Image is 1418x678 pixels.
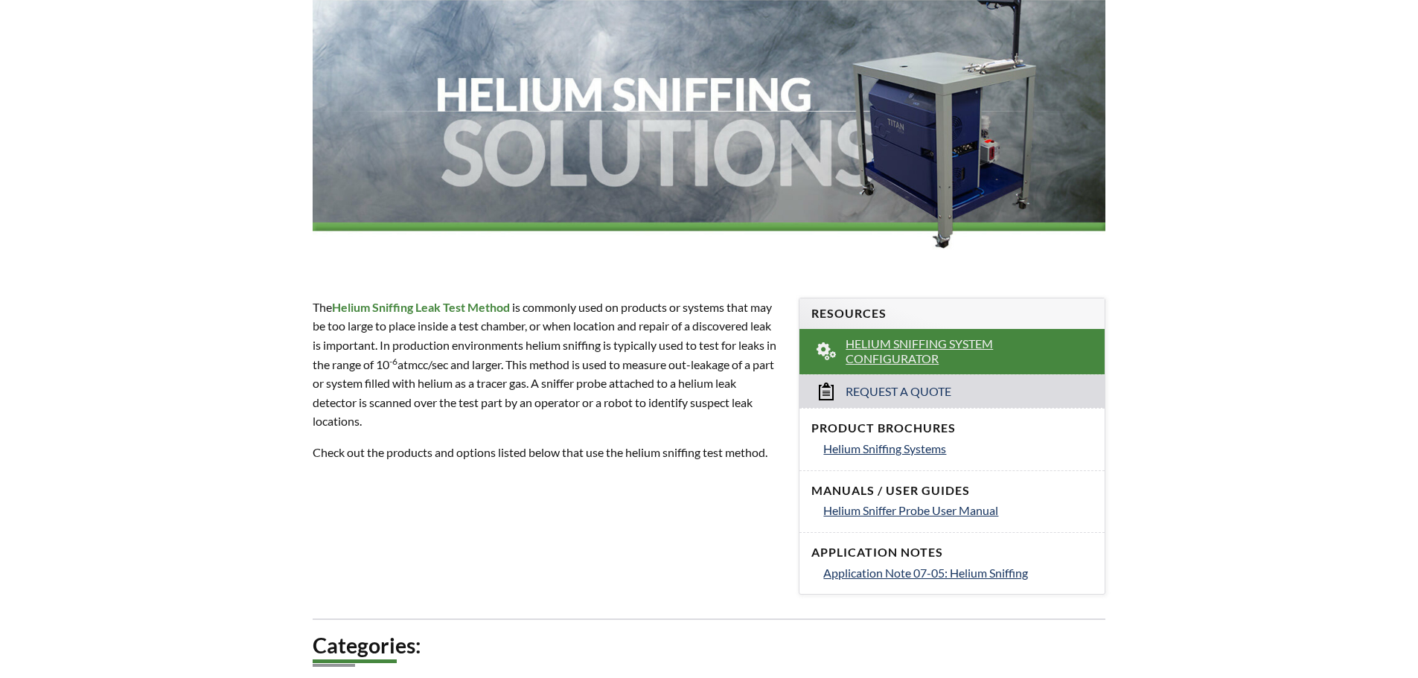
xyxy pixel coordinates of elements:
a: Helium Sniffing Systems [823,439,1093,458]
h4: Manuals / User Guides [811,483,1093,499]
h4: Application Notes [811,545,1093,560]
span: Helium Sniffing Systems [823,441,946,455]
a: Request a Quote [799,374,1105,408]
p: Check out the products and options listed below that use the helium sniffing test method. [313,443,782,462]
span: Helium Sniffer Probe User Manual [823,503,998,517]
h4: Resources [811,306,1093,322]
h4: Product Brochures [811,420,1093,436]
sup: -6 [389,356,397,367]
span: Request a Quote [846,384,951,400]
a: Application Note 07-05: Helium Sniffing [823,563,1093,583]
a: Helium Sniffer Probe User Manual [823,501,1093,520]
span: Helium Sniffing System Configurator [846,336,1061,368]
a: Helium Sniffing System Configurator [799,329,1105,375]
strong: Helium Sniffing Leak Test Method [332,300,510,314]
span: Application Note 07-05: Helium Sniffing [823,566,1028,580]
h2: Categories: [313,632,1106,659]
p: The is commonly used on products or systems that may be too large to place inside a test chamber,... [313,298,782,431]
